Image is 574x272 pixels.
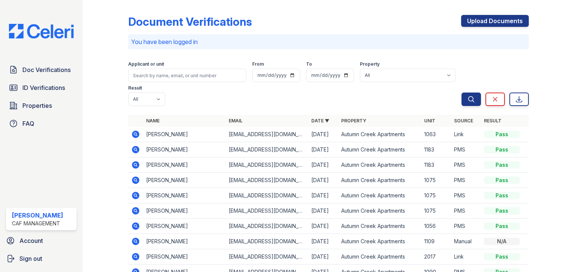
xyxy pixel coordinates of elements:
a: Source [454,118,473,124]
div: [PERSON_NAME] [12,211,63,220]
a: Name [146,118,160,124]
td: [PERSON_NAME] [143,188,226,203]
a: Doc Verifications [6,62,77,77]
td: 1063 [421,127,451,142]
td: Autumn Creek Apartments [338,127,421,142]
td: [EMAIL_ADDRESS][DOMAIN_NAME] [226,173,308,188]
div: Pass [484,176,520,184]
td: [DATE] [308,234,338,249]
td: [DATE] [308,188,338,203]
td: Autumn Creek Apartments [338,249,421,265]
td: Autumn Creek Apartments [338,203,421,219]
td: [DATE] [308,249,338,265]
td: [EMAIL_ADDRESS][DOMAIN_NAME] [226,234,308,249]
p: You have been logged in [131,37,526,46]
img: CE_Logo_Blue-a8612792a0a2168367f1c8372b55b34899dd931a85d93a1a3d3e32e68fde9ad4.png [3,24,80,38]
td: Autumn Creek Apartments [338,157,421,173]
span: Sign out [19,254,42,263]
span: Doc Verifications [22,65,71,74]
div: Pass [484,192,520,199]
td: 1183 [421,142,451,157]
span: Account [19,236,43,245]
td: [PERSON_NAME] [143,219,226,234]
td: [PERSON_NAME] [143,173,226,188]
label: From [252,61,264,67]
td: [DATE] [308,203,338,219]
td: Autumn Creek Apartments [338,142,421,157]
td: PMS [451,188,481,203]
td: 1183 [421,157,451,173]
td: PMS [451,157,481,173]
div: Document Verifications [128,15,252,28]
a: FAQ [6,116,77,131]
td: [DATE] [308,157,338,173]
div: Pass [484,253,520,260]
td: [PERSON_NAME] [143,234,226,249]
td: PMS [451,219,481,234]
td: [PERSON_NAME] [143,249,226,265]
td: [EMAIL_ADDRESS][DOMAIN_NAME] [226,249,308,265]
div: Pass [484,146,520,153]
td: [EMAIL_ADDRESS][DOMAIN_NAME] [226,219,308,234]
td: [EMAIL_ADDRESS][DOMAIN_NAME] [226,142,308,157]
a: ID Verifications [6,80,77,95]
input: Search by name, email, or unit number [128,69,246,82]
a: Unit [424,118,435,124]
label: Property [360,61,380,67]
td: [EMAIL_ADDRESS][DOMAIN_NAME] [226,127,308,142]
td: [PERSON_NAME] [143,203,226,219]
a: Date ▼ [311,118,329,124]
span: ID Verifications [22,83,65,92]
td: [DATE] [308,142,338,157]
td: [PERSON_NAME] [143,127,226,142]
span: FAQ [22,119,34,128]
a: Sign out [3,251,80,266]
div: Pass [484,222,520,230]
div: N/A [484,238,520,245]
label: To [306,61,312,67]
td: 1075 [421,203,451,219]
td: PMS [451,173,481,188]
td: 1075 [421,188,451,203]
td: PMS [451,142,481,157]
td: 1109 [421,234,451,249]
td: 1075 [421,173,451,188]
a: Account [3,233,80,248]
td: [EMAIL_ADDRESS][DOMAIN_NAME] [226,157,308,173]
td: [EMAIL_ADDRESS][DOMAIN_NAME] [226,188,308,203]
span: Properties [22,101,52,110]
td: [PERSON_NAME] [143,157,226,173]
td: 2017 [421,249,451,265]
td: Link [451,127,481,142]
label: Applicant or unit [128,61,164,67]
div: CAF Management [12,220,63,227]
td: PMS [451,203,481,219]
td: [DATE] [308,127,338,142]
a: Properties [6,98,77,113]
a: Property [341,118,366,124]
td: [DATE] [308,173,338,188]
td: [PERSON_NAME] [143,142,226,157]
div: Pass [484,207,520,215]
div: Pass [484,131,520,138]
td: [DATE] [308,219,338,234]
td: [EMAIL_ADDRESS][DOMAIN_NAME] [226,203,308,219]
label: Result [128,85,142,91]
td: Autumn Creek Apartments [338,173,421,188]
div: Pass [484,161,520,169]
a: Upload Documents [461,15,529,27]
a: Result [484,118,502,124]
td: Manual [451,234,481,249]
td: Autumn Creek Apartments [338,188,421,203]
a: Email [229,118,243,124]
td: 1056 [421,219,451,234]
td: Link [451,249,481,265]
td: Autumn Creek Apartments [338,234,421,249]
td: Autumn Creek Apartments [338,219,421,234]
